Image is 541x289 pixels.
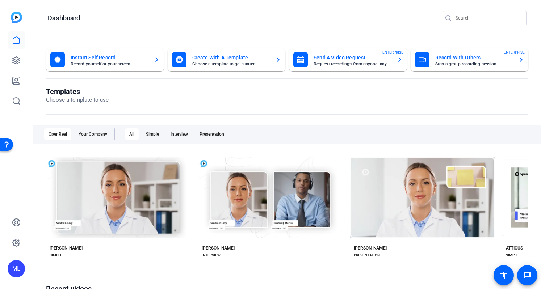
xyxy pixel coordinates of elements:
div: All [125,128,139,140]
div: [PERSON_NAME] [354,245,387,251]
div: INTERVIEW [202,252,221,258]
input: Search [456,14,521,22]
mat-card-title: Instant Self Record [71,53,148,62]
mat-icon: accessibility [499,271,508,280]
button: Record With OthersStart a group recording sessionENTERPRISE [411,48,529,71]
span: ENTERPRISE [382,50,403,55]
button: Send A Video RequestRequest recordings from anyone, anywhereENTERPRISE [289,48,407,71]
p: Choose a template to use [46,96,109,104]
mat-card-subtitle: Choose a template to get started [192,62,270,66]
button: Create With A TemplateChoose a template to get started [168,48,286,71]
mat-card-title: Create With A Template [192,53,270,62]
div: SIMPLE [50,252,62,258]
div: Your Company [74,128,112,140]
div: [PERSON_NAME] [50,245,83,251]
div: Presentation [195,128,228,140]
mat-card-title: Record With Others [435,53,513,62]
div: PRESENTATION [354,252,380,258]
div: SIMPLE [506,252,519,258]
mat-icon: message [523,271,532,280]
div: OpenReel [44,128,71,140]
button: Instant Self RecordRecord yourself or your screen [46,48,164,71]
div: ATTICUS [506,245,523,251]
img: blue-gradient.svg [11,12,22,23]
mat-card-subtitle: Start a group recording session [435,62,513,66]
div: Simple [142,128,163,140]
div: [PERSON_NAME] [202,245,235,251]
h1: Dashboard [48,14,80,22]
mat-card-subtitle: Record yourself or your screen [71,62,148,66]
mat-card-subtitle: Request recordings from anyone, anywhere [314,62,391,66]
div: Interview [166,128,192,140]
span: ENTERPRISE [504,50,525,55]
mat-card-title: Send A Video Request [314,53,391,62]
h1: Templates [46,87,109,96]
div: ML [8,260,25,277]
